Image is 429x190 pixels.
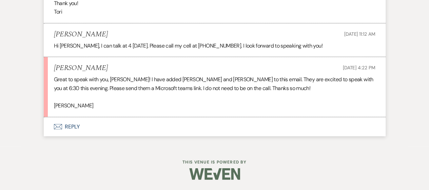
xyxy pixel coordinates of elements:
div: Great to speak with you, [PERSON_NAME]! I have added [PERSON_NAME] and [PERSON_NAME] to this emai... [54,75,375,110]
span: [DATE] 4:22 PM [343,65,375,71]
img: Weven Logo [189,162,240,186]
p: Tori [54,7,375,16]
h5: [PERSON_NAME] [54,64,108,72]
p: Hi [PERSON_NAME], I can talk at 4 [DATE]. Please call my cell at [PHONE_NUMBER]. I look forward t... [54,41,375,50]
button: Reply [44,117,386,136]
span: [DATE] 11:12 AM [344,31,375,37]
h5: [PERSON_NAME] [54,30,108,39]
